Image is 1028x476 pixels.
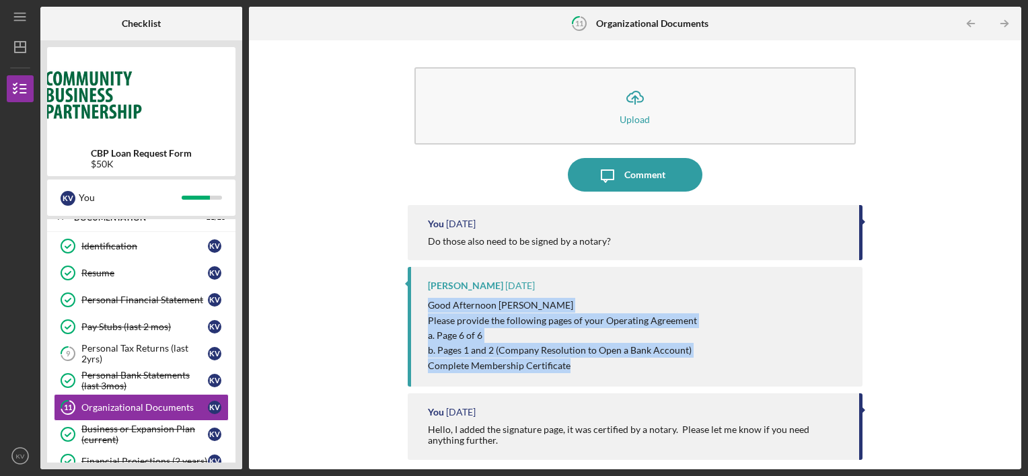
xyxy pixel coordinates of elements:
[428,343,697,358] p: b. Pages 1 and 2 (Company Resolution to Open a Bank Account)
[54,313,229,340] a: Pay Stubs (last 2 mos)KV
[568,158,702,192] button: Comment
[428,280,503,291] div: [PERSON_NAME]
[54,286,229,313] a: Personal Financial StatementKV
[66,350,71,358] tspan: 9
[446,407,476,418] time: 2025-08-07 14:14
[208,347,221,360] div: K V
[596,18,708,29] b: Organizational Documents
[428,358,697,373] p: Complete Membership Certificate
[414,67,856,145] button: Upload
[428,219,444,229] div: You
[16,452,25,460] text: KV
[428,313,697,328] p: Please provide the following pages of your Operating Agreement
[54,340,229,367] a: 9Personal Tax Returns (last 2yrs)KV
[505,280,535,291] time: 2025-08-12 17:29
[91,148,192,159] b: CBP Loan Request Form
[81,241,208,251] div: Identification
[79,186,182,209] div: You
[624,158,665,192] div: Comment
[61,191,75,206] div: K V
[428,424,846,446] div: Hello, I added the signature page, it was certified by a notary. Please let me know if you need a...
[81,456,208,467] div: Financial Projections (2 years)
[54,260,229,286] a: ResumeKV
[208,428,221,441] div: K V
[81,370,208,391] div: Personal Bank Statements (last 3mos)
[81,343,208,364] div: Personal Tax Returns (last 2yrs)
[428,298,697,313] p: Good Afternoon [PERSON_NAME]
[208,266,221,280] div: K V
[208,320,221,333] div: K V
[81,268,208,278] div: Resume
[7,442,34,469] button: KV
[81,402,208,413] div: Organizational Documents
[54,394,229,421] a: 11Organizational DocumentsKV
[81,321,208,332] div: Pay Stubs (last 2 mos)
[81,424,208,445] div: Business or Expansion Plan (current)
[54,367,229,394] a: Personal Bank Statements (last 3mos)KV
[54,421,229,448] a: Business or Expansion Plan (current)KV
[47,54,235,134] img: Product logo
[122,18,161,29] b: Checklist
[208,401,221,414] div: K V
[428,407,444,418] div: You
[575,19,583,28] tspan: 11
[428,328,697,343] p: a. Page 6 of 6
[54,233,229,260] a: IdentificationKV
[91,159,192,169] div: $50K
[208,454,221,468] div: K V
[208,239,221,253] div: K V
[54,448,229,475] a: Financial Projections (2 years)KV
[208,374,221,387] div: K V
[620,114,650,124] div: Upload
[428,236,611,247] div: Do those also need to be signed by a notary?
[81,294,208,305] div: Personal Financial Statement
[208,293,221,307] div: K V
[446,219,476,229] time: 2025-08-12 21:08
[64,403,72,412] tspan: 11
